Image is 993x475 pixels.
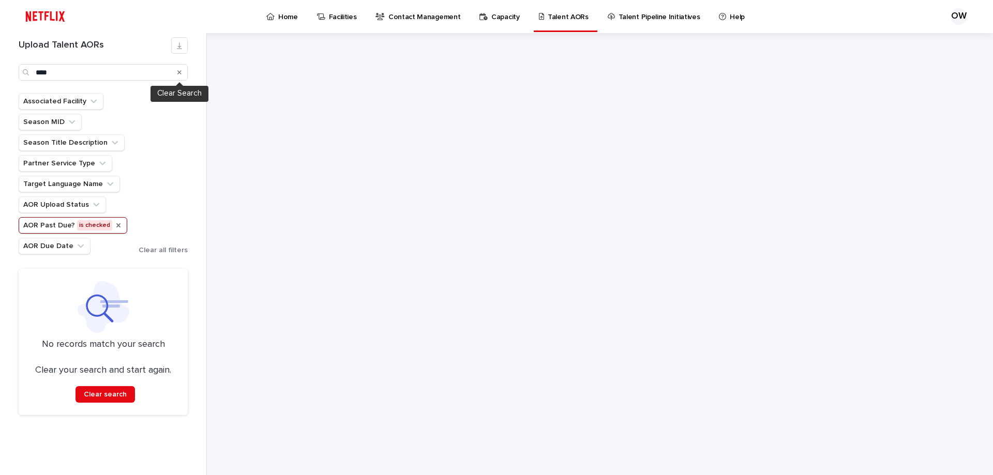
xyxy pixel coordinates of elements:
button: AOR Upload Status [19,196,106,213]
button: Clear all filters [130,247,188,254]
div: OW [951,8,967,25]
button: AOR Past Due? [19,217,127,234]
button: Target Language Name [19,176,120,192]
input: Search [19,64,188,81]
p: Clear your search and start again. [35,365,171,376]
button: Partner Service Type [19,155,112,172]
button: Associated Facility [19,93,103,110]
h1: Upload Talent AORs [19,40,171,51]
p: No records match your search [31,339,175,350]
span: Clear search [84,391,127,398]
button: AOR Due Date [19,238,91,254]
button: Season MID [19,114,82,130]
span: Clear all filters [139,247,188,254]
button: Clear search [76,386,135,403]
button: Season Title Description [19,134,125,151]
img: ifQbXi3ZQGMSEF7WDB7W [21,6,70,27]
